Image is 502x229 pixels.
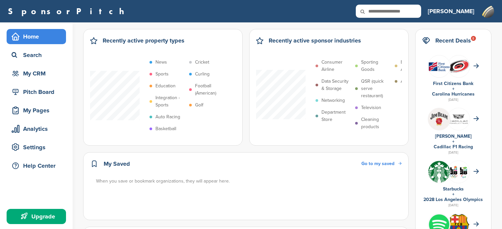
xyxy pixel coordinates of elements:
[155,82,176,90] p: Education
[321,59,352,73] p: Consumer Airline
[103,36,184,45] h2: Recently active property types
[10,31,66,43] div: Home
[10,211,66,222] div: Upgrade
[432,91,475,97] a: Carolina Hurricanes
[10,160,66,172] div: Help Center
[448,59,470,73] img: Open uri20141112 64162 1shn62e?1415805732
[7,84,66,100] a: Pitch Board
[435,36,471,45] h2: Recent Deals
[361,59,391,73] p: Sporting Goods
[471,36,476,41] div: 8
[195,71,210,78] p: Curling
[155,59,167,66] p: News
[7,29,66,44] a: Home
[195,59,209,66] p: Cricket
[422,202,485,208] div: [DATE]
[443,186,464,192] a: Starbucks
[435,133,472,139] a: [PERSON_NAME]
[155,94,186,109] p: Integration - Sports
[321,78,352,92] p: Data Security & Storage
[452,139,454,144] a: +
[10,104,66,116] div: My Pages
[428,59,450,74] img: Open uri20141112 50798 148hg1y
[10,86,66,98] div: Pitch Board
[104,159,130,168] h2: My Saved
[7,47,66,63] a: Search
[428,108,450,130] img: Jyyddrmw 400x400
[269,36,361,45] h2: Recently active sponsor industries
[155,113,180,121] p: Auto Racing
[361,116,391,130] p: Cleaning products
[448,161,470,183] img: Csrq75nh 400x400
[401,78,410,85] p: Auto
[195,101,203,109] p: Golf
[10,141,66,153] div: Settings
[7,158,66,173] a: Help Center
[7,103,66,118] a: My Pages
[361,161,394,166] span: Go to my saved
[10,68,66,79] div: My CRM
[10,49,66,61] div: Search
[195,82,225,97] p: Football (American)
[321,109,352,123] p: Department Store
[7,140,66,155] a: Settings
[422,97,485,103] div: [DATE]
[7,66,66,81] a: My CRM
[321,97,345,104] p: Networking
[10,123,66,135] div: Analytics
[155,71,169,78] p: Sports
[96,178,402,185] div: When you save or bookmark organizations, they will appear here.
[8,7,128,15] a: SponsorPitch
[448,108,470,130] img: Fcgoatp8 400x400
[7,121,66,136] a: Analytics
[361,78,391,100] p: QSR (quick serve restaurant)
[428,161,450,183] img: Open uri20141112 50798 1m0bak2
[7,209,66,224] a: Upgrade
[428,7,474,16] h3: [PERSON_NAME]
[423,197,483,202] a: 2028 Los Angeles Olympics
[155,125,176,132] p: Basketball
[401,59,431,73] p: Bathroom Appliances
[433,81,473,86] a: First Citizens Bank
[361,160,402,167] a: Go to my saved
[434,144,473,150] a: Cadillac F1 Racing
[422,150,485,156] div: [DATE]
[452,86,454,92] a: +
[428,4,474,18] a: [PERSON_NAME]
[452,191,454,197] a: +
[361,104,381,111] p: Television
